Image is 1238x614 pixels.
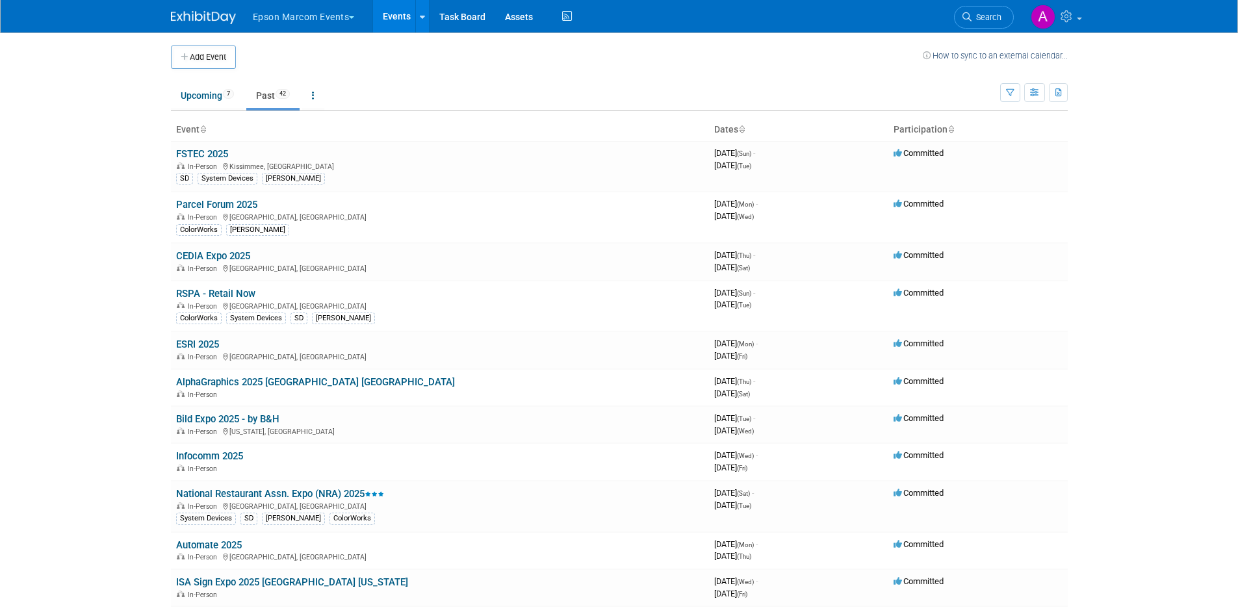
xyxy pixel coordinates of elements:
img: In-Person Event [177,553,185,559]
img: In-Person Event [177,502,185,509]
span: - [756,199,758,209]
span: In-Person [188,553,221,561]
th: Event [171,119,709,141]
img: In-Person Event [177,264,185,271]
div: System Devices [176,513,236,524]
span: [DATE] [714,250,755,260]
span: (Sat) [737,264,750,272]
a: Infocomm 2025 [176,450,243,462]
span: (Tue) [737,502,751,509]
span: In-Person [188,591,221,599]
span: In-Person [188,502,221,511]
span: In-Person [188,465,221,473]
span: 7 [223,89,234,99]
span: (Mon) [737,340,754,348]
div: [GEOGRAPHIC_DATA], [GEOGRAPHIC_DATA] [176,351,704,361]
span: Committed [894,376,944,386]
a: Bild Expo 2025 - by B&H [176,413,279,425]
span: [DATE] [714,300,751,309]
div: [PERSON_NAME] [226,224,289,236]
span: In-Person [188,213,221,222]
span: - [752,488,754,498]
span: (Sun) [737,290,751,297]
a: Sort by Start Date [738,124,745,134]
span: Committed [894,576,944,586]
span: [DATE] [714,160,751,170]
div: [GEOGRAPHIC_DATA], [GEOGRAPHIC_DATA] [176,262,704,273]
span: - [756,450,758,460]
button: Add Event [171,45,236,69]
span: (Fri) [737,465,747,472]
span: Committed [894,199,944,209]
a: National Restaurant Assn. Expo (NRA) 2025 [176,488,384,500]
span: (Mon) [737,201,754,208]
img: In-Person Event [177,428,185,434]
span: In-Person [188,390,221,399]
div: System Devices [198,173,257,185]
span: - [753,288,755,298]
img: ExhibitDay [171,11,236,24]
span: (Sat) [737,390,750,398]
span: [DATE] [714,463,747,472]
div: SD [176,173,193,185]
span: (Wed) [737,213,754,220]
span: Committed [894,148,944,158]
span: (Wed) [737,452,754,459]
span: Committed [894,413,944,423]
img: In-Person Event [177,591,185,597]
a: Sort by Event Name [200,124,206,134]
span: - [753,148,755,158]
span: In-Person [188,264,221,273]
span: (Tue) [737,415,751,422]
span: Committed [894,288,944,298]
span: [DATE] [714,500,751,510]
a: AlphaGraphics 2025 [GEOGRAPHIC_DATA] [GEOGRAPHIC_DATA] [176,376,455,388]
a: CEDIA Expo 2025 [176,250,250,262]
div: ColorWorks [176,224,222,236]
span: (Sat) [737,490,750,497]
span: [DATE] [714,539,758,549]
span: [DATE] [714,413,755,423]
img: In-Person Event [177,213,185,220]
img: In-Person Event [177,390,185,397]
div: SD [290,313,307,324]
a: RSPA - Retail Now [176,288,255,300]
span: [DATE] [714,148,755,158]
span: (Thu) [737,252,751,259]
span: (Wed) [737,578,754,585]
img: In-Person Event [177,465,185,471]
div: [GEOGRAPHIC_DATA], [GEOGRAPHIC_DATA] [176,500,704,511]
span: Committed [894,488,944,498]
span: (Fri) [737,591,747,598]
span: Committed [894,539,944,549]
span: - [753,376,755,386]
span: In-Person [188,162,221,171]
a: FSTEC 2025 [176,148,228,160]
div: ColorWorks [329,513,375,524]
span: Search [972,12,1001,22]
a: Automate 2025 [176,539,242,551]
div: [GEOGRAPHIC_DATA], [GEOGRAPHIC_DATA] [176,211,704,222]
span: (Thu) [737,378,751,385]
span: [DATE] [714,488,754,498]
span: (Sun) [737,150,751,157]
span: [DATE] [714,426,754,435]
span: In-Person [188,302,221,311]
span: [DATE] [714,288,755,298]
span: - [756,539,758,549]
span: [DATE] [714,376,755,386]
div: [GEOGRAPHIC_DATA], [GEOGRAPHIC_DATA] [176,551,704,561]
span: (Wed) [737,428,754,435]
span: (Mon) [737,541,754,548]
div: [GEOGRAPHIC_DATA], [GEOGRAPHIC_DATA] [176,300,704,311]
th: Dates [709,119,888,141]
span: [DATE] [714,576,758,586]
div: [PERSON_NAME] [312,313,375,324]
img: Annie Tennet [1031,5,1055,29]
a: Sort by Participation Type [948,124,954,134]
span: Committed [894,339,944,348]
span: [DATE] [714,262,750,272]
span: - [756,339,758,348]
img: In-Person Event [177,302,185,309]
span: Committed [894,250,944,260]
